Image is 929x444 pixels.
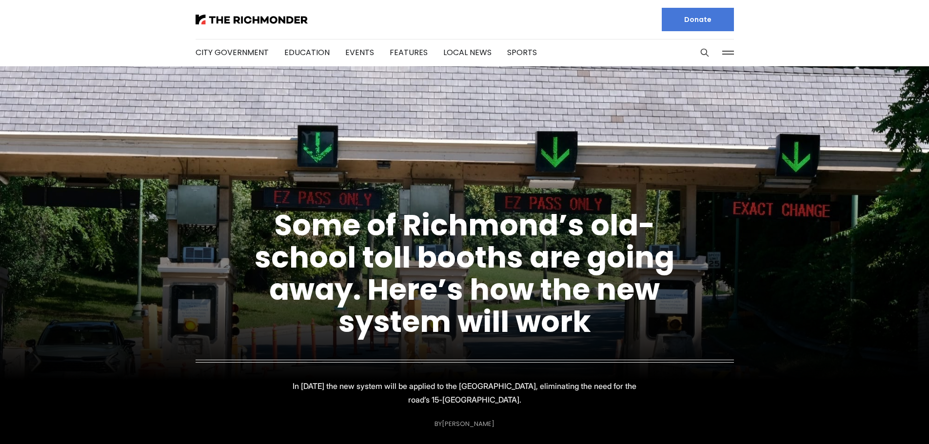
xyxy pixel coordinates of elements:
a: Events [345,47,374,58]
a: City Government [196,47,269,58]
a: Education [284,47,330,58]
a: Some of Richmond’s old-school toll booths are going away. Here’s how the new system will work [255,205,674,342]
p: In [DATE] the new system will be applied to the [GEOGRAPHIC_DATA], eliminating the need for the r... [291,379,638,406]
a: Sports [507,47,537,58]
a: Features [390,47,428,58]
div: By [435,420,494,427]
button: Search this site [697,45,712,60]
a: [PERSON_NAME] [442,419,494,428]
a: Local News [443,47,492,58]
img: The Richmonder [196,15,308,24]
a: Donate [662,8,734,31]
